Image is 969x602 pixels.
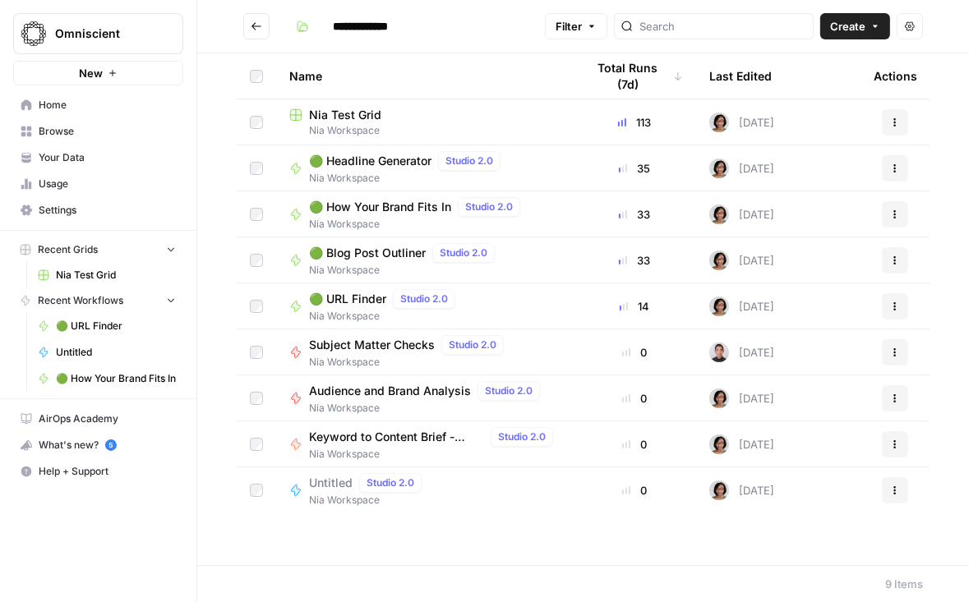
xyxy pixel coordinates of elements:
[586,436,683,453] div: 0
[289,151,560,186] a: 🟢 Headline GeneratorStudio 2.0Nia Workspace
[586,160,683,177] div: 35
[55,25,155,42] span: Omniscient
[13,288,183,313] button: Recent Workflows
[289,473,560,508] a: UntitledStudio 2.0Nia Workspace
[289,381,560,416] a: Audience and Brand AnalysisStudio 2.0Nia Workspace
[309,383,471,399] span: Audience and Brand Analysis
[289,107,560,138] a: Nia Test GridNia Workspace
[56,371,176,386] span: 🟢 How Your Brand Fits In
[309,245,426,261] span: 🟢 Blog Post Outliner
[13,171,183,197] a: Usage
[38,242,98,257] span: Recent Grids
[586,53,683,99] div: Total Runs (7d)
[39,150,176,165] span: Your Data
[498,430,546,444] span: Studio 2.0
[309,153,431,169] span: 🟢 Headline Generator
[440,246,487,260] span: Studio 2.0
[309,493,428,508] span: Nia Workspace
[39,177,176,191] span: Usage
[709,480,729,500] img: 2ns17aq5gcu63ep90r8nosmzf02r
[586,206,683,223] div: 33
[309,429,484,445] span: Keyword to Content Brief - Simplified
[545,13,607,39] button: Filter
[30,339,183,365] a: Untitled
[19,19,48,48] img: Omniscient Logo
[709,53,772,99] div: Last Edited
[13,432,183,458] button: What's new? 5
[56,268,176,283] span: Nia Test Grid
[400,292,448,306] span: Studio 2.0
[309,309,462,324] span: Nia Workspace
[309,263,501,278] span: Nia Workspace
[709,250,774,270] div: [DATE]
[13,13,183,54] button: Workspace: Omniscient
[289,427,560,462] a: Keyword to Content Brief - SimplifiedStudio 2.0Nia Workspace
[639,18,806,34] input: Search
[449,338,496,352] span: Studio 2.0
[309,199,451,215] span: 🟢 How Your Brand Fits In
[309,107,381,123] span: Nia Test Grid
[485,384,533,398] span: Studio 2.0
[309,447,560,462] span: Nia Workspace
[108,441,113,449] text: 5
[13,197,183,223] a: Settings
[709,113,774,132] div: [DATE]
[39,411,176,426] span: AirOps Academy
[39,203,176,218] span: Settings
[556,18,582,34] span: Filter
[309,337,435,353] span: Subject Matter Checks
[39,98,176,113] span: Home
[586,390,683,407] div: 0
[874,53,917,99] div: Actions
[445,154,493,168] span: Studio 2.0
[13,118,183,145] a: Browse
[709,434,729,454] img: 2ns17aq5gcu63ep90r8nosmzf02r
[309,401,547,416] span: Nia Workspace
[586,344,683,361] div: 0
[38,293,123,308] span: Recent Workflows
[14,433,182,457] div: What's new?
[289,197,560,232] a: 🟢 How Your Brand Fits InStudio 2.0Nia Workspace
[309,355,510,370] span: Nia Workspace
[709,342,729,362] img: ldca96x3fqk96iahrrd7hy2ionxa
[709,296,774,316] div: [DATE]
[709,296,729,316] img: 2ns17aq5gcu63ep90r8nosmzf02r
[709,480,774,500] div: [DATE]
[56,319,176,333] span: 🟢 URL Finder
[586,298,683,315] div: 14
[13,145,183,171] a: Your Data
[709,113,729,132] img: 2ns17aq5gcu63ep90r8nosmzf02r
[309,171,507,186] span: Nia Workspace
[13,61,183,85] button: New
[885,576,923,592] div: 9 Items
[30,313,183,339] a: 🟢 URL Finder
[709,388,774,408] div: [DATE]
[709,250,729,270] img: 2ns17aq5gcu63ep90r8nosmzf02r
[309,291,386,307] span: 🟢 URL Finder
[289,289,560,324] a: 🟢 URL FinderStudio 2.0Nia Workspace
[465,200,513,214] span: Studio 2.0
[39,464,176,479] span: Help + Support
[243,13,270,39] button: Go back
[709,204,774,224] div: [DATE]
[289,335,560,370] a: Subject Matter ChecksStudio 2.0Nia Workspace
[709,204,729,224] img: 2ns17aq5gcu63ep90r8nosmzf02r
[830,18,865,34] span: Create
[79,65,103,81] span: New
[586,252,683,269] div: 33
[289,53,560,99] div: Name
[13,406,183,432] a: AirOps Academy
[39,124,176,139] span: Browse
[56,345,176,360] span: Untitled
[13,92,183,118] a: Home
[709,388,729,408] img: 2ns17aq5gcu63ep90r8nosmzf02r
[309,217,527,232] span: Nia Workspace
[586,482,683,499] div: 0
[309,475,353,491] span: Untitled
[289,243,560,278] a: 🟢 Blog Post OutlinerStudio 2.0Nia Workspace
[105,439,117,451] a: 5
[709,342,774,362] div: [DATE]
[13,237,183,262] button: Recent Grids
[30,262,183,288] a: Nia Test Grid
[289,123,560,138] span: Nia Workspace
